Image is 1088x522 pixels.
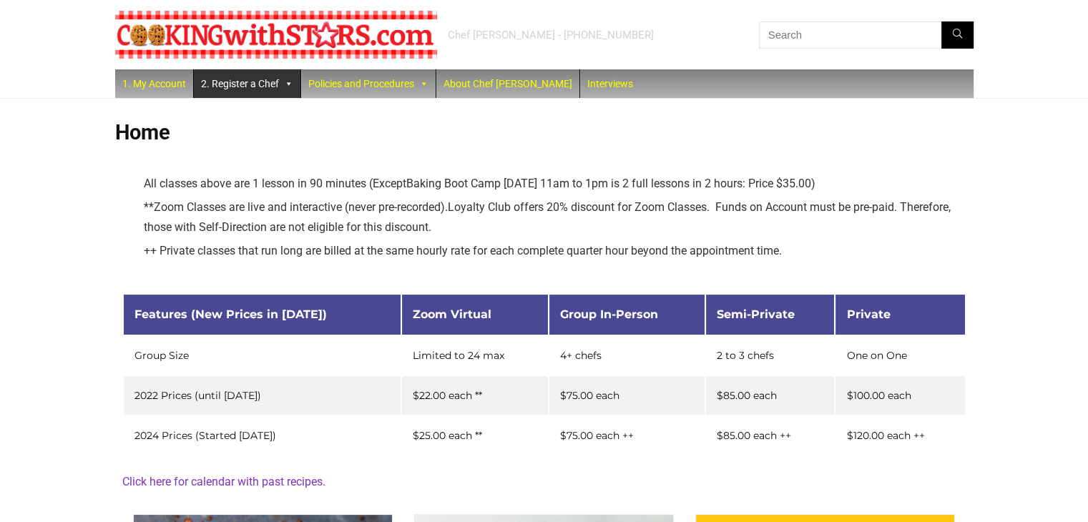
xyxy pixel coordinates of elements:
a: Click here for calendar with past recipes. [122,475,325,488]
a: 2. Register a Chef [194,69,300,98]
a: 1. My Account [115,69,193,98]
div: $85.00 each [717,390,824,400]
a: About Chef [PERSON_NAME] [436,69,579,98]
li: All classes above are 1 lesson in 90 minutes (Except [144,174,966,194]
div: $25.00 each ** [413,430,538,440]
li: ** Loyalty Club offers 20% discount for Zoom Classes. Funds on Account must be pre-paid. Therefor... [144,197,966,237]
input: Search [759,21,974,49]
button: Search [941,21,974,49]
div: Chef [PERSON_NAME] - [PHONE_NUMBER] [448,28,654,42]
div: 2 to 3 chefs [717,350,824,360]
span: Semi-Private [717,307,795,321]
li: ++ Private classes that run long are billed at the same hourly rate for each complete quarter hou... [144,241,966,261]
span: Baking Boot Camp [DATE] 11am to 1pm is 2 full lessons in 2 hours: Price $35.00) [406,177,815,190]
div: One on One [846,350,954,360]
span: Group In-Person [560,307,658,321]
img: Chef Paula's Cooking With Stars [115,11,437,59]
div: 4+ chefs [560,350,693,360]
span: Features (New Prices in [DATE]) [134,307,327,321]
div: 2022 Prices (until [DATE]) [134,390,390,400]
div: $22.00 each ** [413,390,538,400]
span: Zoom Classes are live and interactive (never pre-recorded). [154,200,448,214]
div: $120.00 each ++ [846,430,954,440]
span: Zoom Virtual [413,307,491,321]
div: $100.00 each [846,390,954,400]
div: $85.00 each ++ [717,430,824,440]
div: $75.00 each ++ [560,430,693,440]
div: Group Size [134,350,390,360]
div: 2024 Prices (Started [DATE]) [134,430,390,440]
div: $75.00 each [560,390,693,400]
div: Limited to 24 max [413,350,538,360]
h1: Home [115,120,974,144]
a: Interviews [580,69,640,98]
span: Private [846,307,890,321]
a: Policies and Procedures [301,69,436,98]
